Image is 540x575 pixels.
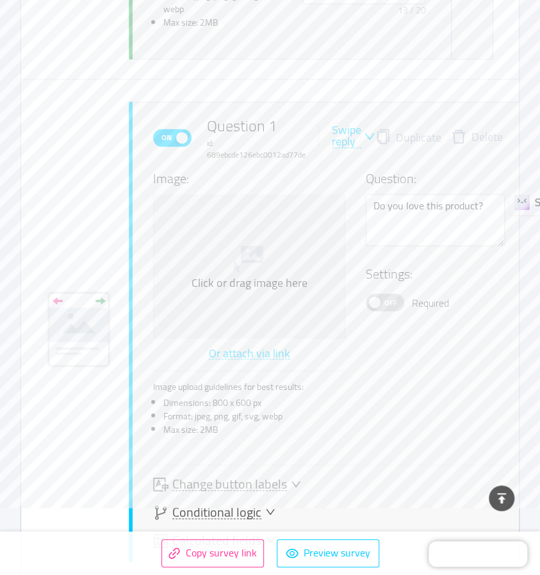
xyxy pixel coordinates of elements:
[172,505,261,519] span: Conditional logic
[153,505,275,520] div: icon: branchesConditional logic
[265,506,275,518] i: icon: down
[429,541,527,567] iframe: Chatra live chat
[277,539,379,567] button: icon: eyePreview survey
[153,505,168,520] i: icon: branches
[161,539,264,567] button: icon: linkCopy survey link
